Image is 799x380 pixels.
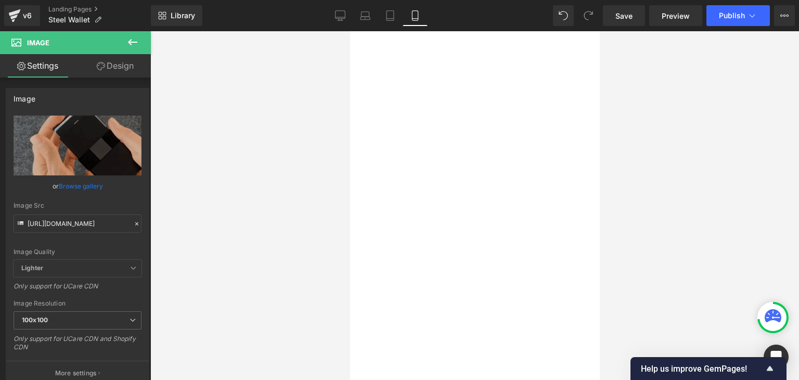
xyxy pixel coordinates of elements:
button: Undo [553,5,574,26]
p: More settings [55,369,97,378]
a: Preview [649,5,702,26]
div: Only support for UCare CDN [14,282,141,297]
b: 100x100 [22,316,48,324]
b: Lighter [21,264,43,272]
a: Browse gallery [59,177,103,195]
div: Image Src [14,202,141,209]
button: More [774,5,795,26]
span: Image [27,39,49,47]
a: Laptop [353,5,378,26]
button: Publish [706,5,770,26]
div: Image Quality [14,248,141,256]
a: Mobile [403,5,428,26]
a: Design [78,54,153,78]
span: Library [171,11,195,20]
div: or [14,181,141,192]
div: Only support for UCare CDN and Shopify CDN [14,335,141,358]
a: v6 [4,5,40,26]
span: Preview [662,10,690,21]
input: Link [14,214,141,233]
button: Redo [578,5,599,26]
div: Image Resolution [14,300,141,307]
a: New Library [151,5,202,26]
span: Publish [719,11,745,20]
span: Help us improve GemPages! [641,364,764,374]
a: Landing Pages [48,5,151,14]
div: Open Intercom Messenger [764,345,789,370]
div: Image [14,88,35,103]
span: Steel Wallet [48,16,90,24]
a: Desktop [328,5,353,26]
span: Save [615,10,633,21]
div: v6 [21,9,34,22]
a: Tablet [378,5,403,26]
button: Show survey - Help us improve GemPages! [641,362,776,375]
